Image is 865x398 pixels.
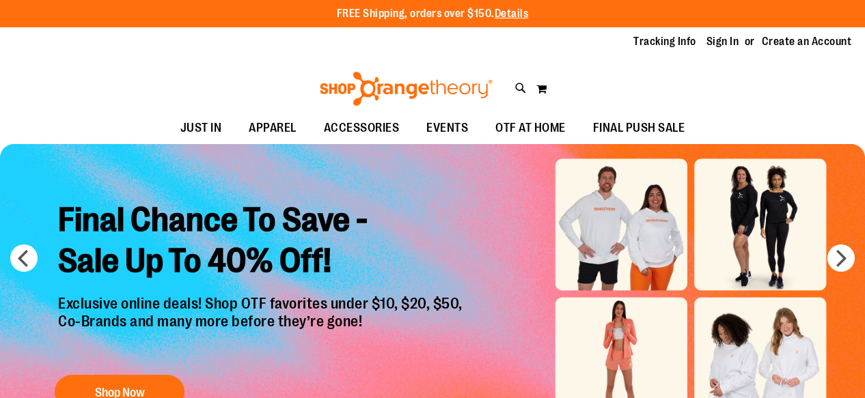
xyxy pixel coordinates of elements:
[495,8,529,20] a: Details
[495,113,566,143] span: OTF AT HOME
[827,244,855,272] button: next
[413,113,482,144] a: EVENTS
[167,113,236,144] a: JUST IN
[762,34,852,49] a: Create an Account
[48,189,476,295] h2: Final Chance To Save - Sale Up To 40% Off!
[48,295,476,362] p: Exclusive online deals! Shop OTF favorites under $10, $20, $50, Co-Brands and many more before th...
[318,72,495,106] img: Shop Orangetheory
[180,113,222,143] span: JUST IN
[235,113,310,144] a: APPAREL
[10,244,38,272] button: prev
[426,113,468,143] span: EVENTS
[482,113,579,144] a: OTF AT HOME
[249,113,297,143] span: APPAREL
[337,6,529,22] p: FREE Shipping, orders over $150.
[706,34,739,49] a: Sign In
[310,113,413,144] a: ACCESSORIES
[633,34,696,49] a: Tracking Info
[593,113,685,143] span: FINAL PUSH SALE
[579,113,699,144] a: FINAL PUSH SALE
[324,113,400,143] span: ACCESSORIES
